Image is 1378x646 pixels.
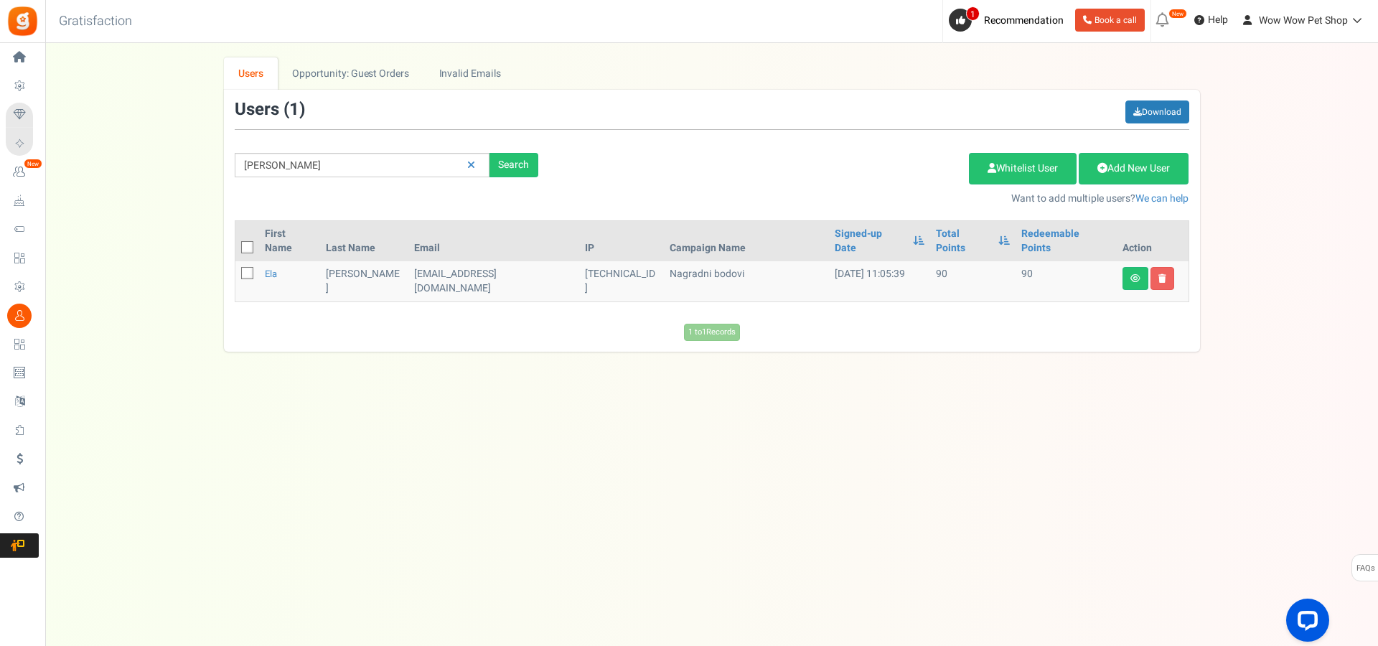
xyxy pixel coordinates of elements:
img: Gratisfaction [6,5,39,37]
a: Total Points [936,227,991,256]
a: Book a call [1075,9,1145,32]
td: [PERSON_NAME] [320,261,408,301]
td: [DATE] 11:05:39 [829,261,930,301]
td: Nagradni bodovi [664,261,829,301]
a: Invalid Emails [424,57,515,90]
p: Want to add multiple users? [560,192,1189,206]
h3: Users ( ) [235,100,305,119]
input: Search by email or name [235,153,489,177]
a: We can help [1135,191,1189,206]
a: Reset [460,153,482,178]
i: Delete user [1158,274,1166,283]
a: Ela [265,267,277,281]
span: Recommendation [984,13,1064,28]
em: New [1168,9,1187,19]
th: Email [408,221,579,261]
em: New [24,159,42,169]
a: Users [224,57,278,90]
th: Campaign Name [664,221,829,261]
span: 1 [966,6,980,21]
a: Add New User [1079,153,1189,184]
th: First Name [259,221,321,261]
span: 1 [289,97,299,122]
td: [EMAIL_ADDRESS][DOMAIN_NAME] [408,261,579,301]
div: Search [489,153,538,177]
a: Opportunity: Guest Orders [278,57,423,90]
h3: Gratisfaction [43,7,148,36]
a: New [6,160,39,184]
th: Last Name [320,221,408,261]
a: Download [1125,100,1189,123]
td: 90 [1016,261,1117,301]
th: Action [1117,221,1189,261]
span: Help [1204,13,1228,27]
th: IP [579,221,664,261]
a: 1 Recommendation [949,9,1069,32]
span: FAQs [1356,555,1375,582]
span: Wow Wow Pet Shop [1259,13,1348,28]
i: View details [1130,274,1140,283]
a: Signed-up Date [835,227,906,256]
a: Redeemable Points [1021,227,1111,256]
td: [TECHNICAL_ID] [579,261,664,301]
a: Help [1189,9,1234,32]
td: 90 [930,261,1016,301]
a: Whitelist User [969,153,1077,184]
